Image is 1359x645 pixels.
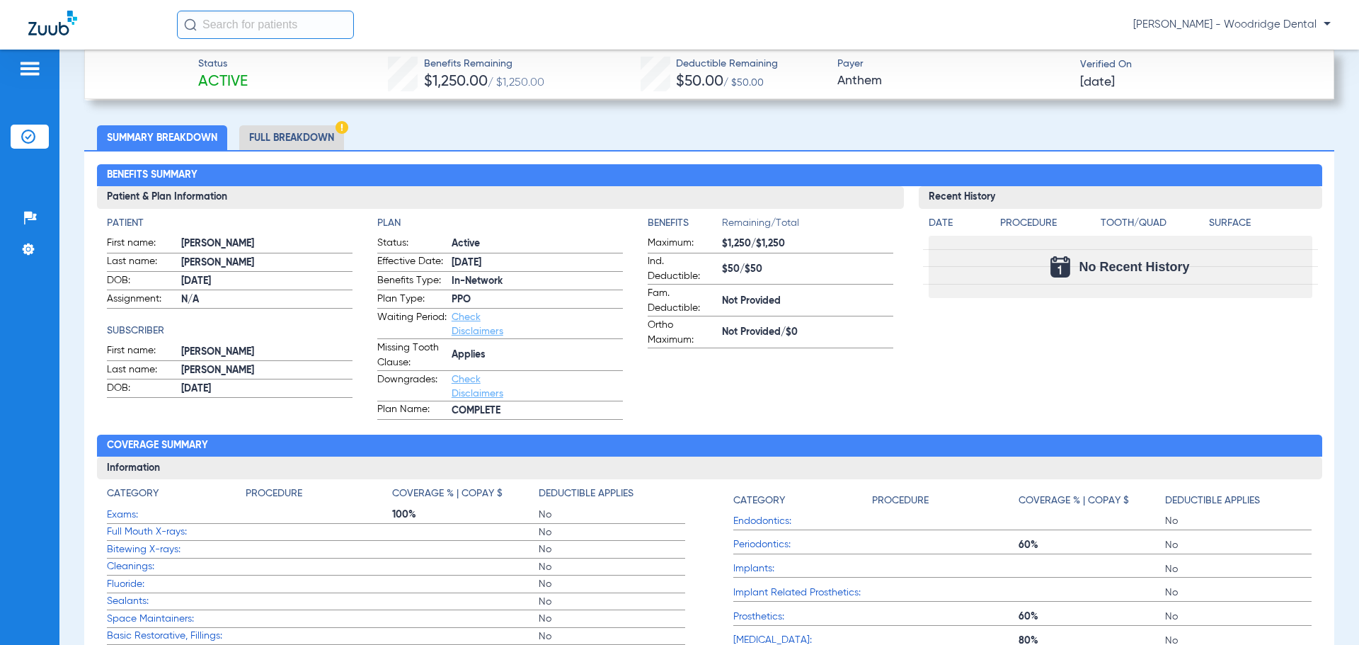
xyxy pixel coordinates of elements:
[837,72,1068,90] span: Anthem
[97,435,1322,457] h2: Coverage Summary
[424,57,544,72] span: Benefits Remaining
[392,486,503,501] h4: Coverage % | Copay $
[107,577,246,592] span: Fluoride:
[539,525,685,540] span: No
[107,486,246,506] app-breakdown-title: Category
[648,318,717,348] span: Ortho Maximum:
[648,216,722,231] h4: Benefits
[1209,216,1312,236] app-breakdown-title: Surface
[97,125,227,150] li: Summary Breakdown
[107,343,176,360] span: First name:
[246,486,302,501] h4: Procedure
[107,542,246,557] span: Bitewing X-rays:
[392,486,539,506] app-breakdown-title: Coverage % | Copay $
[723,78,764,88] span: / $50.00
[1165,514,1312,528] span: No
[181,236,352,251] span: [PERSON_NAME]
[1165,610,1312,624] span: No
[733,514,872,529] span: Endodontics:
[107,324,352,338] h4: Subscriber
[181,345,352,360] span: [PERSON_NAME]
[1165,486,1312,513] app-breakdown-title: Deductible Applies
[181,256,352,270] span: [PERSON_NAME]
[676,74,723,89] span: $50.00
[452,375,503,399] a: Check Disclaimers
[198,57,248,72] span: Status
[377,372,447,401] span: Downgrades:
[1101,216,1204,231] h4: Tooth/Quad
[539,612,685,626] span: No
[539,595,685,609] span: No
[722,236,893,251] span: $1,250/$1,250
[1000,216,1096,231] h4: Procedure
[648,286,717,316] span: Fam. Deductible:
[1165,562,1312,576] span: No
[184,18,197,31] img: Search Icon
[452,292,623,307] span: PPO
[107,254,176,271] span: Last name:
[336,121,348,134] img: Hazard
[733,486,872,513] app-breakdown-title: Category
[733,586,872,600] span: Implant Related Prosthetics:
[107,508,246,523] span: Exams:
[181,382,352,396] span: [DATE]
[107,236,176,253] span: First name:
[733,610,872,624] span: Prosthetics:
[1133,18,1331,32] span: [PERSON_NAME] - Woodridge Dental
[97,186,904,209] h3: Patient & Plan Information
[177,11,354,39] input: Search for patients
[929,216,988,236] app-breakdown-title: Date
[107,363,176,379] span: Last name:
[648,216,722,236] app-breakdown-title: Benefits
[733,537,872,552] span: Periodontics:
[107,381,176,398] span: DOB:
[452,404,623,418] span: COMPLETE
[1000,216,1096,236] app-breakdown-title: Procedure
[246,486,392,506] app-breakdown-title: Procedure
[1019,538,1165,552] span: 60%
[424,74,488,89] span: $1,250.00
[1079,260,1189,274] span: No Recent History
[452,312,503,336] a: Check Disclaimers
[1209,216,1312,231] h4: Surface
[872,486,1019,513] app-breakdown-title: Procedure
[377,310,447,338] span: Waiting Period:
[1080,57,1311,72] span: Verified On
[181,274,352,289] span: [DATE]
[452,256,623,270] span: [DATE]
[452,236,623,251] span: Active
[539,542,685,556] span: No
[377,341,447,370] span: Missing Tooth Clause:
[97,457,1322,479] h3: Information
[377,236,447,253] span: Status:
[539,577,685,591] span: No
[929,216,988,231] h4: Date
[1165,493,1260,508] h4: Deductible Applies
[837,57,1068,72] span: Payer
[198,72,248,92] span: Active
[1165,538,1312,552] span: No
[539,560,685,574] span: No
[1019,493,1129,508] h4: Coverage % | Copay $
[107,292,176,309] span: Assignment:
[107,525,246,540] span: Full Mouth X-rays:
[18,60,41,77] img: hamburger-icon
[377,216,623,231] h4: Plan
[107,273,176,290] span: DOB:
[377,254,447,271] span: Effective Date:
[452,274,623,289] span: In-Network
[1050,256,1070,278] img: Calendar
[722,216,893,236] span: Remaining/Total
[733,561,872,576] span: Implants:
[648,236,717,253] span: Maximum:
[722,294,893,309] span: Not Provided
[919,186,1322,209] h3: Recent History
[1019,486,1165,513] app-breakdown-title: Coverage % | Copay $
[377,402,447,419] span: Plan Name:
[488,77,544,89] span: / $1,250.00
[452,348,623,363] span: Applies
[1019,610,1165,624] span: 60%
[107,629,246,644] span: Basic Restorative, Fillings:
